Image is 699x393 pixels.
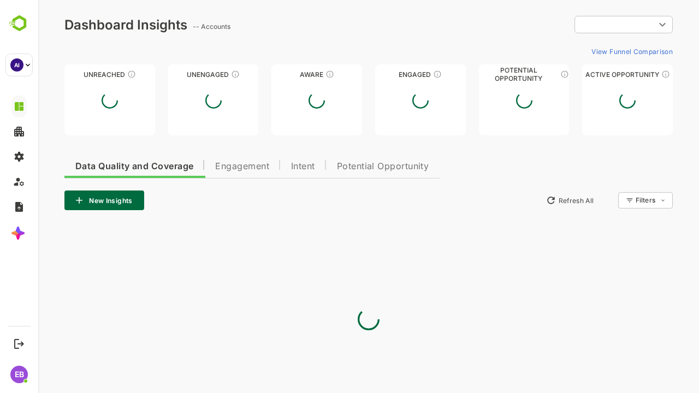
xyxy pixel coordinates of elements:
div: Dashboard Insights [26,17,149,33]
span: Potential Opportunity [299,162,391,171]
span: Engagement [177,162,231,171]
button: View Funnel Comparison [549,43,635,60]
div: These accounts have open opportunities which might be at any of the Sales Stages [623,70,632,79]
div: Filters [597,196,617,204]
div: Active Opportunity [544,70,635,79]
span: Data Quality and Coverage [37,162,155,171]
div: These accounts are MQAs and can be passed on to Inside Sales [522,70,531,79]
div: EB [10,366,28,383]
div: These accounts have just entered the buying cycle and need further nurturing [287,70,296,79]
div: Unreached [26,70,117,79]
div: ​ [536,15,635,34]
button: Refresh All [503,192,560,209]
div: Filters [596,190,635,210]
div: These accounts are warm, further nurturing would qualify them to MQAs [395,70,404,79]
div: Unengaged [130,70,221,79]
div: Potential Opportunity [441,70,531,79]
div: Aware [233,70,324,79]
ag: -- Accounts [155,22,196,31]
button: New Insights [26,190,106,210]
div: These accounts have not shown enough engagement and need nurturing [193,70,202,79]
button: Logout [11,336,26,351]
div: These accounts have not been engaged with for a defined time period [89,70,98,79]
div: Engaged [337,70,428,79]
div: AI [10,58,23,72]
img: BambooboxLogoMark.f1c84d78b4c51b1a7b5f700c9845e183.svg [5,13,33,34]
span: Intent [253,162,277,171]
